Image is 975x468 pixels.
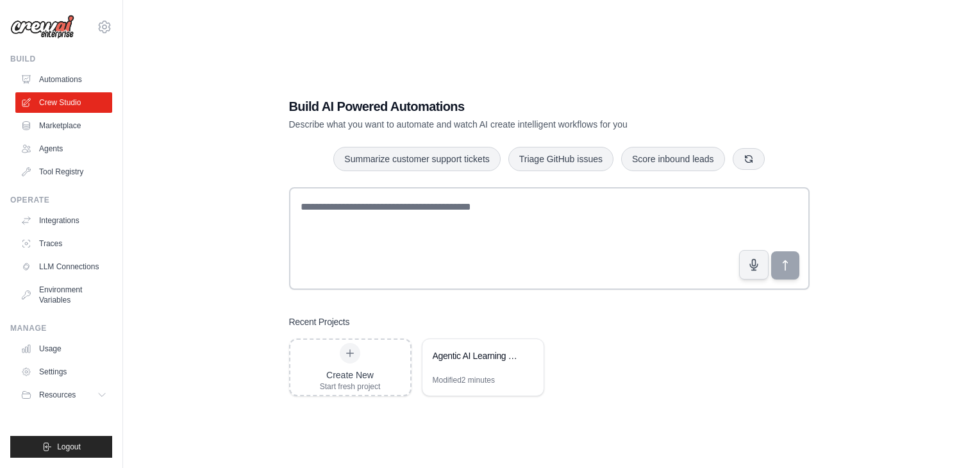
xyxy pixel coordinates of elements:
span: Logout [57,442,81,452]
div: Start fresh project [320,381,381,392]
iframe: Chat Widget [911,406,975,468]
div: Agentic AI Learning Lab [433,349,521,362]
a: LLM Connections [15,256,112,277]
div: Operate [10,195,112,205]
button: Logout [10,436,112,458]
a: Environment Variables [15,280,112,310]
h1: Build AI Powered Automations [289,97,720,115]
a: Traces [15,233,112,254]
a: Usage [15,338,112,359]
p: Describe what you want to automate and watch AI create intelligent workflows for you [289,118,720,131]
div: Create New [320,369,381,381]
button: Get new suggestions [733,148,765,170]
span: Resources [39,390,76,400]
div: Build [10,54,112,64]
div: Modified 2 minutes [433,375,495,385]
a: Marketplace [15,115,112,136]
a: Agents [15,138,112,159]
div: Manage [10,323,112,333]
button: Summarize customer support tickets [333,147,500,171]
a: Automations [15,69,112,90]
a: Integrations [15,210,112,231]
img: Logo [10,15,74,39]
h3: Recent Projects [289,315,350,328]
a: Crew Studio [15,92,112,113]
a: Tool Registry [15,162,112,182]
button: Triage GitHub issues [508,147,613,171]
button: Score inbound leads [621,147,725,171]
a: Settings [15,362,112,382]
button: Click to speak your automation idea [739,250,769,280]
button: Resources [15,385,112,405]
